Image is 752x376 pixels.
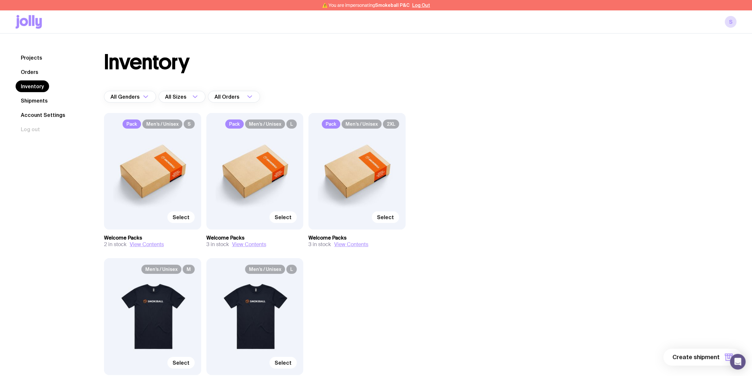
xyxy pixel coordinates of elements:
[322,3,409,8] span: ⚠️ You are impersonating
[104,52,189,73] h1: Inventory
[110,91,141,103] span: All Genders
[308,235,406,241] h3: Welcome Packs
[206,241,229,248] span: 3 in stock
[104,91,156,103] div: Search for option
[16,52,47,63] a: Projects
[16,80,49,92] a: Inventory
[104,235,201,241] h3: Welcome Packs
[123,119,141,129] span: Pack
[245,265,285,274] span: Men’s / Unisex
[245,119,285,129] span: Men’s / Unisex
[275,359,292,366] span: Select
[663,349,742,366] button: Create shipment
[165,91,188,103] span: All Sizes
[16,123,45,135] button: Log out
[412,3,430,8] button: Log Out
[730,354,746,369] div: Open Intercom Messenger
[225,119,244,129] span: Pack
[130,241,164,248] button: View Contents
[159,91,205,103] div: Search for option
[375,3,409,8] span: Smokeball P&C
[214,91,241,103] span: All Orders
[286,119,297,129] span: L
[206,235,304,241] h3: Welcome Packs
[286,265,297,274] span: L
[16,66,44,78] a: Orders
[16,109,71,121] a: Account Settings
[275,214,292,220] span: Select
[208,91,260,103] div: Search for option
[183,265,195,274] span: M
[142,119,182,129] span: Men’s / Unisex
[141,265,181,274] span: Men’s / Unisex
[241,91,245,103] input: Search for option
[188,91,190,103] input: Search for option
[173,359,189,366] span: Select
[383,119,399,129] span: 2XL
[173,214,189,220] span: Select
[672,353,720,361] span: Create shipment
[725,16,736,28] a: S
[232,241,266,248] button: View Contents
[308,241,331,248] span: 3 in stock
[377,214,394,220] span: Select
[334,241,368,248] button: View Contents
[104,241,126,248] span: 2 in stock
[322,119,340,129] span: Pack
[16,95,53,106] a: Shipments
[342,119,382,129] span: Men’s / Unisex
[184,119,195,129] span: S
